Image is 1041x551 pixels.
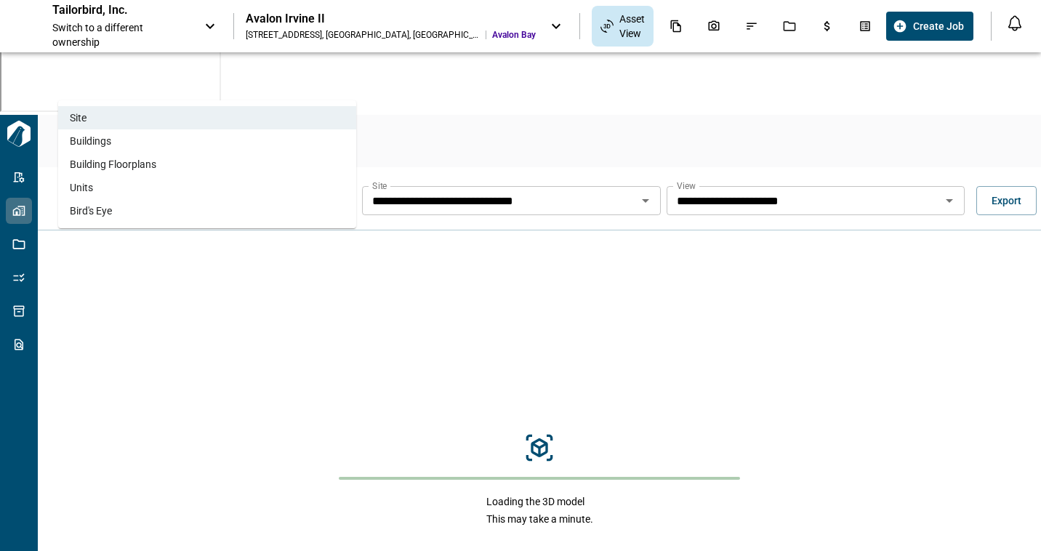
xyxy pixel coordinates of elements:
[246,29,480,41] div: [STREET_ADDRESS] , [GEOGRAPHIC_DATA] , [GEOGRAPHIC_DATA]
[812,14,843,39] div: Budgets
[939,190,960,211] button: Open
[635,190,656,211] button: Open
[661,14,691,39] div: Documents
[886,12,973,41] button: Create Job
[70,157,156,172] span: Building Floorplans
[70,180,93,195] span: Units
[70,204,112,218] span: Bird's Eye
[492,29,536,41] span: Avalon Bay
[736,14,767,39] div: Issues & Info
[699,14,729,39] div: Photos
[1003,12,1026,35] button: Open notification feed
[619,12,645,41] span: Asset View
[850,14,880,39] div: Takeoff Center
[52,3,183,17] p: Tailorbird, Inc.
[774,14,805,39] div: Jobs
[486,494,593,509] span: Loading the 3D model
[677,180,696,192] label: View
[70,134,111,148] span: Buildings
[913,19,964,33] span: Create Job
[486,512,593,526] span: This may take a minute.
[372,180,387,192] label: Site
[52,20,190,49] span: Switch to a different ownership
[70,110,87,125] span: Site
[592,6,654,47] div: Asset View
[992,193,1021,208] span: Export
[976,186,1037,215] button: Export
[246,12,536,26] div: Avalon Irvine II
